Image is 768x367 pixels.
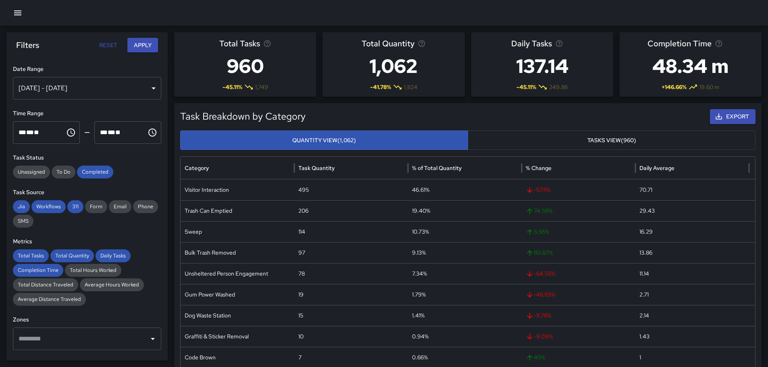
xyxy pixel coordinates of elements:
[13,215,33,228] div: SMS
[181,242,294,263] div: Bulk Trash Removed
[67,200,83,213] div: 311
[511,50,573,82] h3: 137.14
[127,38,158,53] button: Apply
[133,200,158,213] div: Phone
[31,200,66,213] div: Workflows
[144,124,160,141] button: Choose time, selected time is 11:59 PM
[77,166,113,178] div: Completed
[181,326,294,347] div: Graffiti & Sticker Removal
[13,65,161,74] h6: Date Range
[468,131,756,150] button: Tasks View(960)
[635,326,749,347] div: 1.43
[13,281,78,289] span: Total Distance Traveled
[13,166,50,178] div: Unassigned
[80,278,144,291] div: Average Hours Worked
[298,164,335,172] div: Task Quantity
[635,263,749,284] div: 11.14
[294,200,408,221] div: 206
[408,326,522,347] div: 0.94%
[526,164,552,172] div: % Change
[662,83,687,91] span: + 146.66 %
[31,203,66,211] span: Workflows
[710,109,756,124] button: Export
[13,188,161,197] h6: Task Source
[13,315,161,324] h6: Zones
[635,221,749,242] div: 16.29
[526,180,631,200] span: -57.11 %
[181,221,294,242] div: Sweep
[95,38,121,53] button: Reset
[85,203,107,211] span: Form
[181,200,294,221] div: Trash Can Emptied
[294,179,408,200] div: 495
[294,221,408,242] div: 114
[362,37,414,50] span: Total Quantity
[526,201,631,221] span: 74.58 %
[180,131,468,150] button: Quantity View(1,062)
[362,50,426,82] h3: 1,062
[516,83,536,91] span: -45.11 %
[408,284,522,305] div: 1.79%
[13,249,49,262] div: Total Tasks
[16,39,39,52] h6: Filters
[635,242,749,263] div: 13.86
[13,77,161,100] div: [DATE] - [DATE]
[294,305,408,326] div: 15
[408,263,522,284] div: 7.34%
[526,326,631,347] span: -9.09 %
[715,39,723,48] svg: Average time taken to complete tasks in the selected period, compared to the previous period.
[639,164,674,172] div: Daily Average
[96,249,131,262] div: Daily Tasks
[100,129,108,135] span: Hours
[108,129,115,135] span: Minutes
[13,109,161,118] h6: Time Range
[50,249,94,262] div: Total Quantity
[408,200,522,221] div: 19.40%
[13,153,161,162] h6: Task Status
[370,83,391,91] span: -41.78 %
[555,39,563,48] svg: Average number of tasks per day in the selected period, compared to the previous period.
[109,200,131,213] div: Email
[65,266,121,274] span: Total Hours Worked
[181,284,294,305] div: Gum Power Washed
[526,263,631,284] span: -64.55 %
[294,263,408,284] div: 78
[511,37,552,50] span: Daily Tasks
[635,179,749,200] div: 70.71
[647,37,712,50] span: Completion Time
[404,83,417,91] span: 1,824
[223,83,242,91] span: -45.11 %
[13,264,63,277] div: Completion Time
[219,50,271,82] h3: 960
[408,179,522,200] div: 46.61%
[418,39,426,48] svg: Total task quantity in the selected period, compared to the previous period.
[180,110,611,123] h5: Task Breakdown by Category
[635,200,749,221] div: 29.43
[26,129,34,135] span: Minutes
[65,264,121,277] div: Total Hours Worked
[181,179,294,200] div: Visitor Interaction
[13,295,86,303] span: Average Distance Traveled
[13,266,63,274] span: Completion Time
[526,243,631,263] span: 110.87 %
[13,293,86,306] div: Average Distance Traveled
[85,200,107,213] div: Form
[408,242,522,263] div: 9.13%
[77,168,113,176] span: Completed
[408,221,522,242] div: 10.73%
[13,168,50,176] span: Unassigned
[52,166,75,178] div: To Do
[181,263,294,284] div: Unsheltered Person Engagement
[263,39,271,48] svg: Total number of tasks in the selected period, compared to the previous period.
[96,252,131,260] span: Daily Tasks
[109,203,131,211] span: Email
[19,129,26,135] span: Hours
[67,203,83,211] span: 311
[526,305,631,326] span: -11.76 %
[255,83,268,91] span: 1,749
[699,83,719,91] span: 19.60 m
[412,164,462,172] div: % of Total Quantity
[185,164,209,172] div: Category
[635,305,749,326] div: 2.14
[647,50,734,82] h3: 48.34 m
